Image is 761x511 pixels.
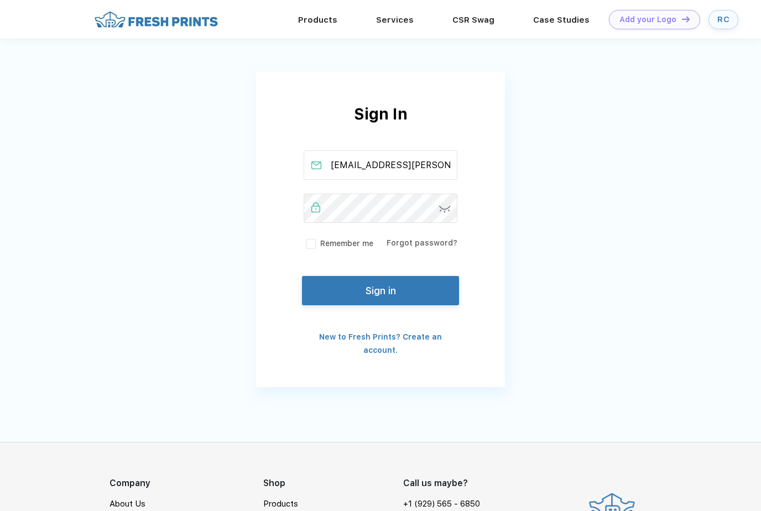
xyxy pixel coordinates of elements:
img: email_active.svg [311,161,321,169]
img: password_active.svg [311,202,320,212]
a: Products [298,15,337,25]
div: Company [110,477,263,490]
div: Add your Logo [619,15,676,24]
a: Products [263,499,298,509]
div: RC [717,15,729,24]
a: Forgot password? [387,238,457,247]
a: +1 (929) 565 - 6850 [403,498,480,510]
img: DT [682,16,690,22]
a: About Us [110,499,145,509]
button: Sign in [302,276,459,305]
img: fo%20logo%202.webp [91,10,221,29]
a: RC [708,10,738,29]
div: Sign In [256,102,505,150]
div: Call us maybe? [403,477,487,490]
label: Remember me [304,238,373,249]
div: Shop [263,477,403,490]
a: New to Fresh Prints? Create an account. [319,332,442,354]
input: Email [304,150,458,180]
img: password-icon.svg [439,206,451,213]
